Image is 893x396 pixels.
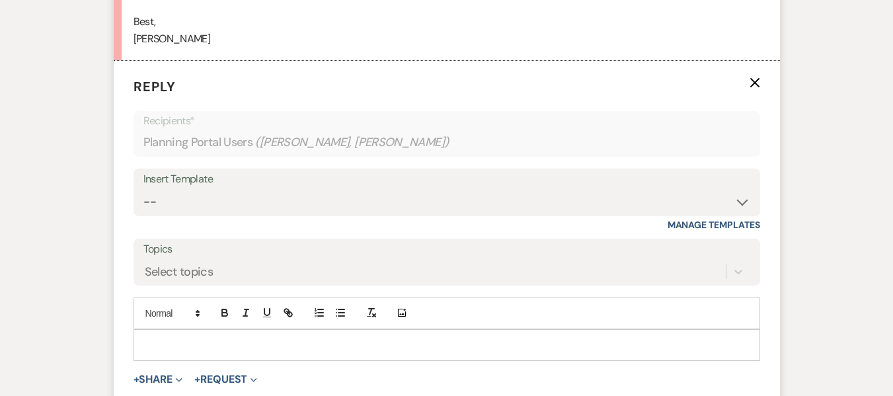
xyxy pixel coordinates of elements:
button: Share [134,374,183,385]
button: Request [194,374,257,385]
div: Planning Portal Users [143,130,750,155]
div: Insert Template [143,170,750,189]
span: + [194,374,200,385]
span: ( [PERSON_NAME], [PERSON_NAME] ) [255,134,449,151]
span: Reply [134,78,176,95]
div: Select topics [145,262,214,280]
p: [PERSON_NAME] [134,30,760,48]
label: Topics [143,240,750,259]
span: + [134,374,139,385]
a: Manage Templates [668,219,760,231]
p: Recipients* [143,112,750,130]
p: Best, [134,13,760,30]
